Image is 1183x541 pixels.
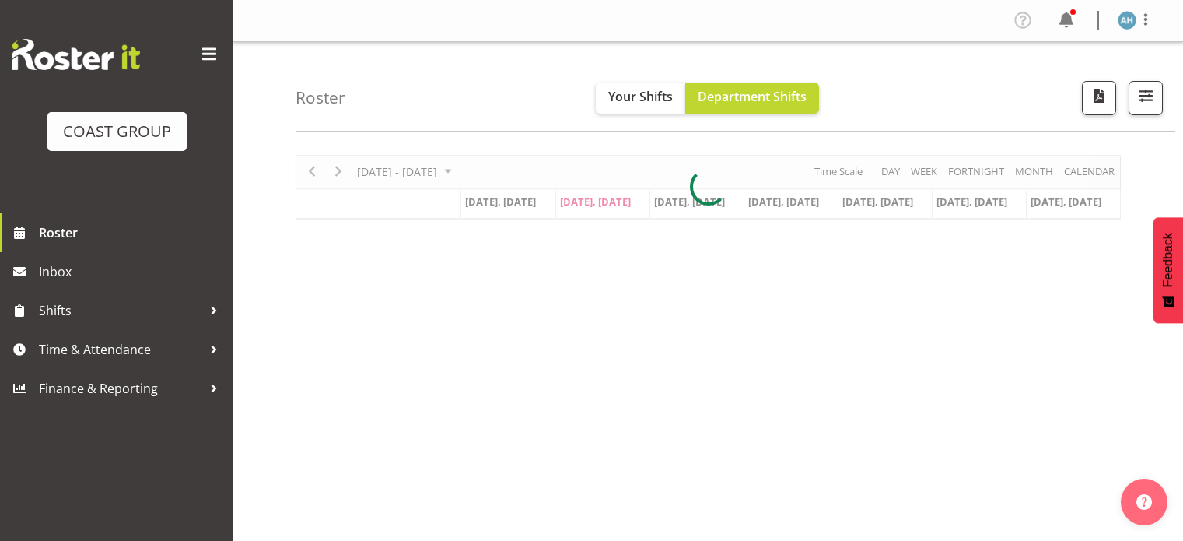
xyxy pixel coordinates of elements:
span: Roster [39,221,226,244]
img: ambrose-hills-simonsen3822.jpg [1118,11,1136,30]
div: COAST GROUP [63,120,171,143]
span: Department Shifts [698,88,807,105]
button: Your Shifts [596,83,685,114]
button: Download a PDF of the roster according to the set date range. [1082,81,1116,115]
span: Your Shifts [608,88,673,105]
span: Finance & Reporting [39,377,202,400]
img: Rosterit website logo [12,39,140,70]
span: Time & Attendance [39,338,202,361]
h4: Roster [296,89,345,107]
span: Feedback [1161,233,1175,287]
button: Feedback - Show survey [1153,217,1183,323]
span: Inbox [39,260,226,283]
button: Department Shifts [685,83,819,114]
img: help-xxl-2.png [1136,494,1152,510]
button: Filter Shifts [1129,81,1163,115]
span: Shifts [39,299,202,322]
